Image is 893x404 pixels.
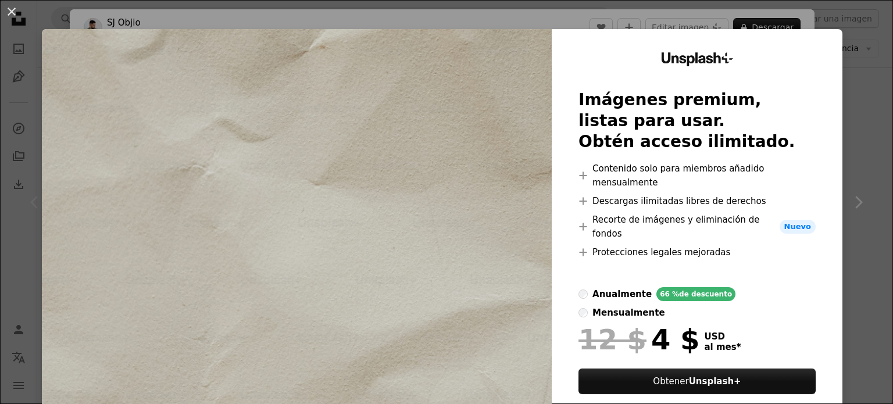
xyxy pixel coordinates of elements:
div: 4 $ [578,324,699,355]
div: 66 % de descuento [656,287,735,301]
span: USD [705,331,741,342]
span: 12 $ [578,324,646,355]
li: Descargas ilimitadas libres de derechos [578,194,816,208]
span: Nuevo [780,220,816,234]
input: mensualmente [578,308,588,317]
button: ObtenerUnsplash+ [578,369,816,394]
span: al mes * [705,342,741,352]
div: anualmente [592,287,652,301]
div: mensualmente [592,306,665,320]
li: Contenido solo para miembros añadido mensualmente [578,162,816,190]
li: Protecciones legales mejoradas [578,245,816,259]
strong: Unsplash+ [689,376,741,387]
input: anualmente66 %de descuento [578,289,588,299]
li: Recorte de imágenes y eliminación de fondos [578,213,816,241]
h2: Imágenes premium, listas para usar. Obtén acceso ilimitado. [578,90,816,152]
